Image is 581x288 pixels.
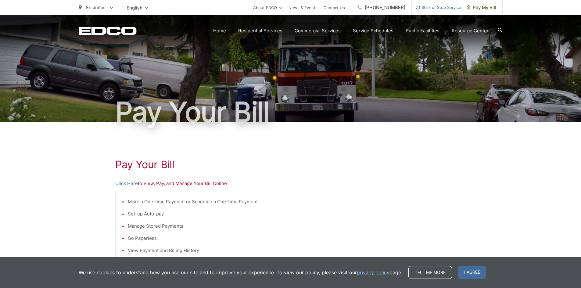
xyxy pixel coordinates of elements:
[86,5,106,10] span: Encinitas
[122,2,153,13] span: English
[238,27,282,34] a: Residential Services
[115,180,138,187] a: Click Here
[324,4,345,11] a: Contact Us
[79,27,137,35] a: EDCD logo. Return to the homepage.
[79,97,503,127] h1: Pay Your Bill
[408,266,452,279] a: Tell me more
[253,4,282,11] a: About EDCO
[128,247,460,254] li: View Payment and Billing History
[458,266,486,279] span: I agree
[128,210,460,218] li: Set-up Auto-pay
[128,222,460,230] li: Manage Stored Payments
[353,27,393,34] a: Service Schedules
[128,198,460,205] li: Make a One-time Payment or Schedule a One-time Payment
[452,27,489,34] a: Resource Center
[295,27,341,34] a: Commercial Services
[357,269,389,276] a: privacy policy
[406,27,439,34] a: Public Facilities
[467,4,496,11] span: Pay My Bill
[128,235,460,242] li: Go Paperless
[115,180,466,187] p: to View, Pay, and Manage Your Bill Online
[115,158,466,171] h1: Pay Your Bill
[213,27,226,34] a: Home
[289,4,317,11] a: News & Events
[79,269,402,276] p: We use cookies to understand how you use our site and to improve your experience. To view our pol...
